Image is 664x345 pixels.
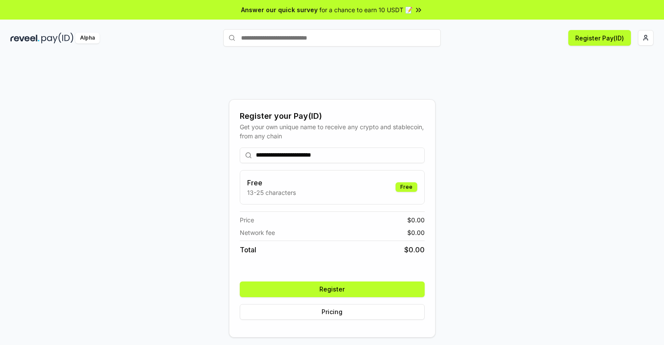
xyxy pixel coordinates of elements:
[241,5,318,14] span: Answer our quick survey
[407,228,425,237] span: $ 0.00
[568,30,631,46] button: Register Pay(ID)
[247,178,296,188] h3: Free
[240,228,275,237] span: Network fee
[10,33,40,44] img: reveel_dark
[240,245,256,255] span: Total
[240,215,254,224] span: Price
[75,33,100,44] div: Alpha
[396,182,417,192] div: Free
[240,281,425,297] button: Register
[247,188,296,197] p: 13-25 characters
[319,5,412,14] span: for a chance to earn 10 USDT 📝
[41,33,74,44] img: pay_id
[240,122,425,141] div: Get your own unique name to receive any crypto and stablecoin, from any chain
[407,215,425,224] span: $ 0.00
[240,304,425,320] button: Pricing
[240,110,425,122] div: Register your Pay(ID)
[404,245,425,255] span: $ 0.00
